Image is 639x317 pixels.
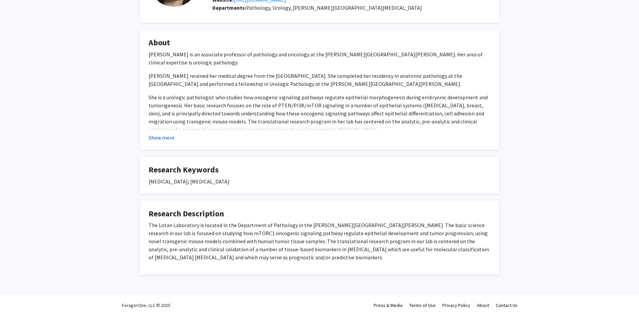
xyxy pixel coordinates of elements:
[212,4,246,11] b: Departments:
[149,209,491,219] h4: Research Description
[374,302,403,308] a: Press & Media
[122,294,170,317] div: ForagerOne, LLC © 2025
[149,177,491,186] div: [MEDICAL_DATA]; [MEDICAL_DATA]
[246,4,422,11] span: Pathology, Urology, [PERSON_NAME][GEOGRAPHIC_DATA][MEDICAL_DATA]
[149,50,491,66] p: [PERSON_NAME] is an associate professor of pathology and oncology at the [PERSON_NAME][GEOGRAPHIC...
[5,287,29,312] iframe: Chat
[442,302,470,308] a: Privacy Policy
[477,302,489,308] a: About
[149,93,491,134] p: She is a urologic pathologist who studies how oncogenic signaling pathways regulate epithelial mo...
[496,302,518,308] a: Contact Us
[149,38,491,48] h4: About
[149,165,491,175] h4: Research Keywords
[149,221,491,261] p: The Lotan Laboratory is located in the Department of Pathology in the [PERSON_NAME][GEOGRAPHIC_DA...
[149,134,174,142] button: Show more
[149,72,491,88] p: [PERSON_NAME] received her medical degree from the [GEOGRAPHIC_DATA]. She completed her residency...
[409,302,436,308] a: Terms of Use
